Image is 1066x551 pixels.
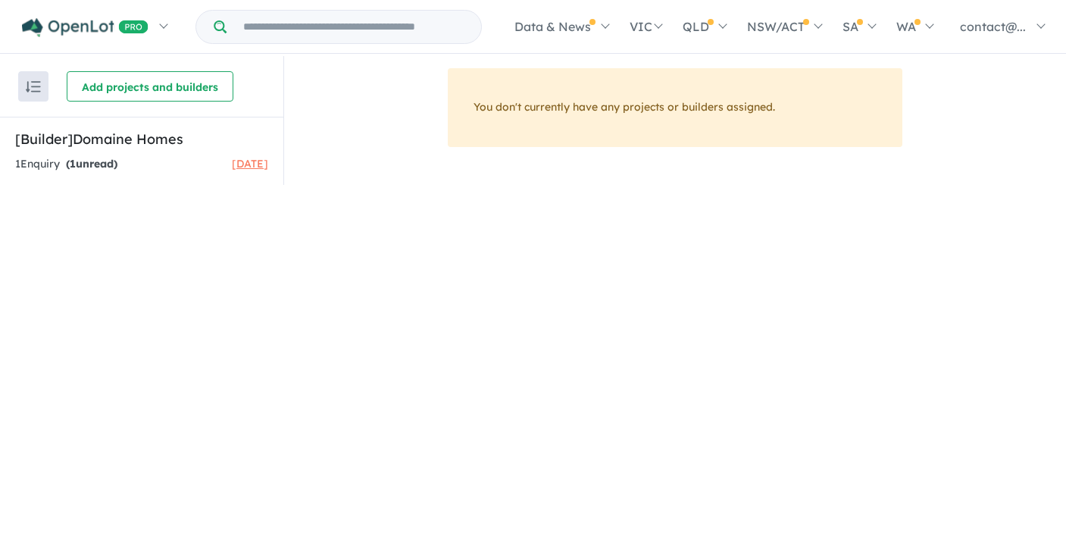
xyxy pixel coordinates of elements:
[26,81,41,92] img: sort.svg
[448,68,902,147] div: You don't currently have any projects or builders assigned.
[67,71,233,102] button: Add projects and builders
[15,155,117,174] div: 1 Enquir y
[22,18,148,37] img: Openlot PRO Logo White
[960,19,1026,34] span: contact@...
[230,11,478,43] input: Try estate name, suburb, builder or developer
[70,157,76,171] span: 1
[15,129,268,149] h5: [Builder] Domaine Homes
[66,157,117,171] strong: ( unread)
[232,157,268,171] span: [DATE]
